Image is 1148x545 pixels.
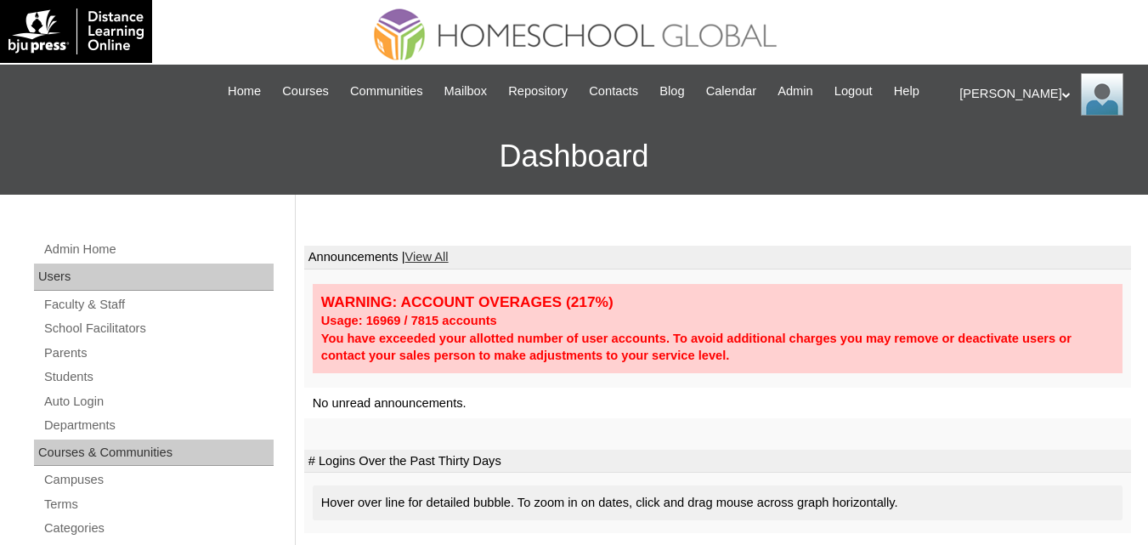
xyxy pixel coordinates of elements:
[42,294,274,315] a: Faculty & Staff
[405,250,449,264] a: View All
[444,82,488,101] span: Mailbox
[42,343,274,364] a: Parents
[778,82,813,101] span: Admin
[350,82,423,101] span: Communities
[304,246,1131,270] td: Announcements |
[42,518,274,539] a: Categories
[42,469,274,491] a: Campuses
[834,82,873,101] span: Logout
[42,494,274,515] a: Terms
[589,82,638,101] span: Contacts
[651,82,693,101] a: Blog
[8,9,144,54] img: logo-white.png
[42,239,274,260] a: Admin Home
[706,82,756,101] span: Calendar
[8,118,1140,195] h3: Dashboard
[34,440,274,467] div: Courses & Communities
[274,82,337,101] a: Courses
[885,82,928,101] a: Help
[321,314,497,327] strong: Usage: 16969 / 7815 accounts
[313,485,1123,520] div: Hover over line for detailed bubble. To zoom in on dates, click and drag mouse across graph horiz...
[436,82,496,101] a: Mailbox
[769,82,822,101] a: Admin
[42,366,274,388] a: Students
[34,264,274,291] div: Users
[959,73,1131,116] div: [PERSON_NAME]
[342,82,432,101] a: Communities
[580,82,647,101] a: Contacts
[826,82,881,101] a: Logout
[42,318,274,339] a: School Facilitators
[228,82,261,101] span: Home
[219,82,269,101] a: Home
[698,82,765,101] a: Calendar
[894,82,919,101] span: Help
[282,82,329,101] span: Courses
[42,415,274,436] a: Departments
[42,391,274,412] a: Auto Login
[321,330,1114,365] div: You have exceeded your allotted number of user accounts. To avoid additional charges you may remo...
[508,82,568,101] span: Repository
[1081,73,1123,116] img: Ariane Ebuen
[304,388,1131,419] td: No unread announcements.
[659,82,684,101] span: Blog
[500,82,576,101] a: Repository
[321,292,1114,312] div: WARNING: ACCOUNT OVERAGES (217%)
[304,450,1131,474] td: # Logins Over the Past Thirty Days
